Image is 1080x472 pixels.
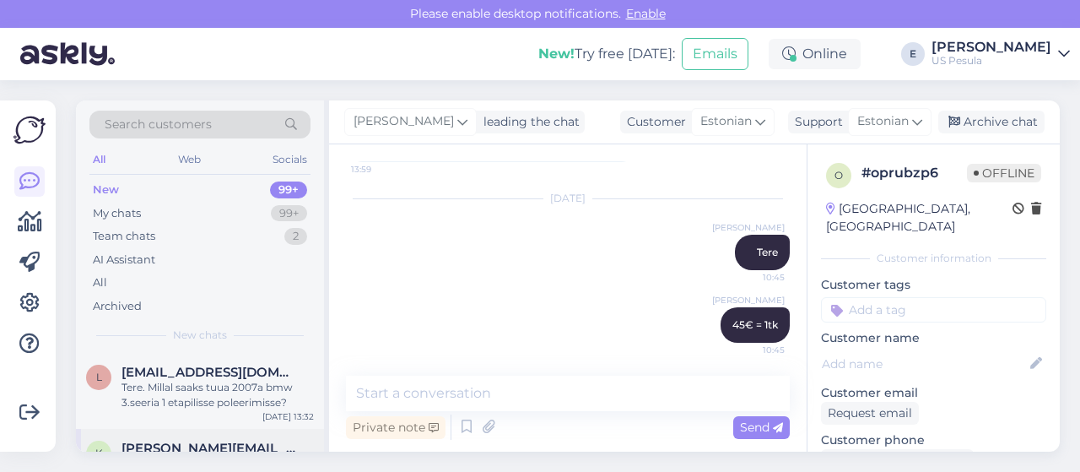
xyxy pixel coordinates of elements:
[93,205,141,222] div: My chats
[938,111,1045,133] div: Archive chat
[121,441,297,456] span: kristofer.pohjala.006@gmail.com
[538,46,575,62] b: New!
[931,54,1051,68] div: US Pesula
[732,318,778,331] span: 45€ = 1tk
[712,294,785,307] span: [PERSON_NAME]
[354,112,454,131] span: [PERSON_NAME]
[967,164,1041,182] span: Offline
[821,431,1046,449] p: Customer phone
[121,365,297,380] span: leholepik6@gmail.com
[538,44,675,64] div: Try free [DATE]:
[788,113,843,131] div: Support
[821,449,974,472] div: Request phone number
[269,149,310,171] div: Socials
[861,163,967,183] div: # oprubzp6
[93,182,119,198] div: New
[96,371,102,383] span: l
[721,344,785,356] span: 10:45
[271,205,307,222] div: 99+
[93,298,142,315] div: Archived
[682,38,748,70] button: Emails
[821,384,1046,402] p: Customer email
[93,274,107,291] div: All
[351,163,414,176] span: 13:59
[346,416,445,439] div: Private note
[931,41,1070,68] a: [PERSON_NAME]US Pesula
[93,228,155,245] div: Team chats
[721,271,785,284] span: 10:45
[13,114,46,146] img: Askly Logo
[121,380,314,410] div: Tere. Millal saaks tuua 2007a bmw 3.seeria 1 etapilisse poleerimisse?
[700,112,752,131] span: Estonian
[346,191,790,206] div: [DATE]
[284,228,307,245] div: 2
[931,41,1051,54] div: [PERSON_NAME]
[175,149,204,171] div: Web
[89,149,109,171] div: All
[621,6,671,21] span: Enable
[822,355,1027,373] input: Add name
[901,42,925,66] div: E
[821,329,1046,347] p: Customer name
[712,221,785,234] span: [PERSON_NAME]
[477,113,580,131] div: leading the chat
[769,39,861,69] div: Online
[105,116,212,133] span: Search customers
[757,246,778,258] span: Tere
[826,200,1012,236] div: [GEOGRAPHIC_DATA], [GEOGRAPHIC_DATA]
[834,169,843,182] span: o
[821,251,1046,266] div: Customer information
[821,276,1046,294] p: Customer tags
[857,112,909,131] span: Estonian
[620,113,686,131] div: Customer
[821,297,1046,323] input: Add a tag
[173,328,227,343] span: New chats
[262,410,314,423] div: [DATE] 13:32
[270,182,307,198] div: 99+
[95,447,103,459] span: k
[740,420,783,435] span: Send
[93,252,155,269] div: AI Assistant
[821,402,919,425] div: Request email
